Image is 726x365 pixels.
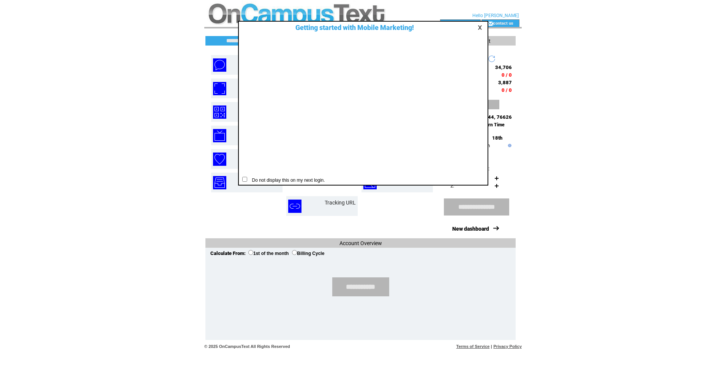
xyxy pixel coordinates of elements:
span: 34,706 [495,65,512,70]
img: mobile-coupons.png [213,82,226,95]
input: 1st of the month [248,250,253,255]
span: Calculate From: [210,250,246,256]
span: 3,887 [498,80,512,85]
img: contact_us_icon.gif [488,20,493,27]
span: Getting started with Mobile Marketing! [288,24,414,31]
span: Hello [PERSON_NAME] [472,13,519,18]
span: © 2025 OnCampusText All Rights Reserved [204,344,290,349]
img: text-to-screen.png [213,129,226,142]
img: qr-codes.png [213,105,226,119]
img: inbox.png [213,176,226,189]
input: Billing Cycle [292,250,297,255]
a: Tracking URL [325,200,356,206]
img: text-blast.png [213,58,226,72]
img: birthday-wishes.png [213,153,226,166]
img: account_icon.gif [452,20,458,27]
label: 1st of the month [248,251,289,256]
span: | [491,344,492,349]
a: Privacy Policy [493,344,522,349]
span: 18th [492,135,502,141]
span: 71444, 76626 [479,114,512,120]
a: New dashboard [452,226,489,232]
img: tracking-url.png [288,200,301,213]
span: 0 / 0 [502,72,512,78]
span: 0 / 0 [502,87,512,93]
span: Do not display this on my next login. [248,178,325,183]
span: 2. [450,183,454,189]
a: contact us [493,20,513,25]
label: Billing Cycle [292,251,324,256]
a: Terms of Service [456,344,490,349]
img: help.gif [506,144,511,147]
span: Account Overview [339,240,382,246]
span: Eastern Time [477,122,505,127]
